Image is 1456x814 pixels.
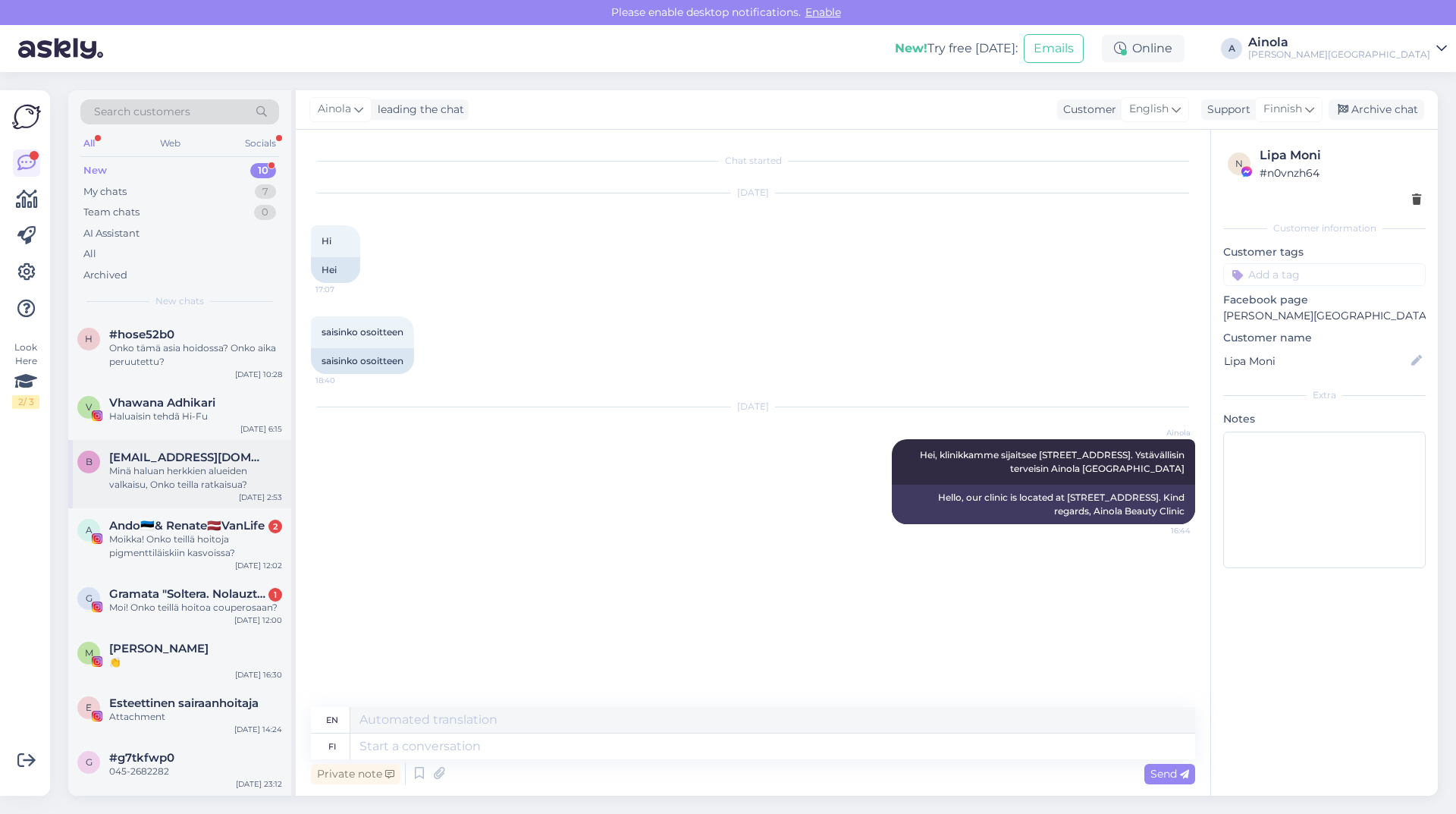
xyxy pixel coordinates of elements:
[1057,102,1116,118] div: Customer
[83,184,127,200] div: My chats
[1102,35,1185,62] div: Online
[1235,158,1243,169] span: n
[1223,244,1426,260] p: Customer tags
[801,5,846,19] span: Enable
[895,39,1018,58] div: Try free [DATE]:
[155,294,204,308] span: New chats
[1223,411,1426,427] p: Notes
[322,326,403,338] span: saisinko osoitteen
[235,669,282,680] div: [DATE] 16:30
[109,410,282,423] div: Haluaisin tehdã Hi-Fu
[1223,388,1426,402] div: Extra
[255,184,276,200] div: 7
[1260,146,1421,165] div: Lipa Moni
[109,710,282,724] div: Attachment
[109,696,259,710] span: Esteettinen sairaanhoitaja
[157,134,184,153] div: Web
[895,41,927,55] b: New!
[109,533,282,560] div: Moikka! Onko teillä hoitoja pigmenttiläiskiin kasvoissa?
[892,485,1195,524] div: Hello, our clinic is located at [STREET_ADDRESS]. Kind regards, Ainola Beauty Clinic
[920,449,1187,474] span: Hei, klinikkamme sijaitsee [STREET_ADDRESS]. Ystävällisin terveisin Ainola [GEOGRAPHIC_DATA]
[83,247,96,262] div: All
[236,778,282,790] div: [DATE] 23:12
[1223,222,1426,235] div: Customer information
[1223,308,1426,324] p: [PERSON_NAME][GEOGRAPHIC_DATA]
[94,104,190,120] span: Search customers
[80,134,98,153] div: All
[311,400,1195,413] div: [DATE]
[311,348,414,374] div: saisinko osoitteen
[328,734,336,759] div: fi
[315,284,372,295] span: 17:07
[239,492,282,503] div: [DATE] 2:53
[109,451,267,464] span: bouazzaoui.zoulikha@hotmail.com
[1248,36,1447,61] a: Ainola[PERSON_NAME][GEOGRAPHIC_DATA]
[318,101,351,118] span: Ainola
[1223,263,1426,286] input: Add a tag
[85,333,93,344] span: h
[83,268,127,283] div: Archived
[86,756,93,768] span: g
[1248,36,1430,49] div: Ainola
[1223,330,1426,346] p: Customer name
[1223,292,1426,308] p: Facebook page
[109,587,267,601] span: Gramata "Soltera. Nolauzta roze"
[109,328,174,341] span: #hose52b0
[1201,102,1250,118] div: Support
[86,702,92,713] span: E
[109,464,282,492] div: Minä haluan herkkien alueiden valkaisu, Onko teilla ratkaisua?
[1260,165,1421,181] div: # n0vnzh64
[235,560,282,571] div: [DATE] 12:02
[109,765,282,778] div: 045-2682282
[242,134,279,153] div: Socials
[1134,427,1191,438] span: Ainola
[86,592,93,604] span: G
[86,456,93,467] span: b
[12,341,39,409] div: Look Here
[1329,99,1424,120] div: Archive chat
[235,369,282,380] div: [DATE] 10:28
[109,519,265,533] span: Ando🇪🇪& Renate🇱🇻VanLife
[234,724,282,735] div: [DATE] 14:24
[1024,34,1084,63] button: Emails
[109,655,282,669] div: 👏
[322,235,331,247] span: Hi
[86,524,93,536] span: A
[83,163,107,178] div: New
[372,102,464,118] div: leading the chat
[83,226,140,241] div: AI Assistant
[109,396,215,410] span: Vhawana Adhikari
[311,186,1195,200] div: [DATE]
[109,751,174,765] span: #g7tkfwp0
[12,102,41,131] img: Askly Logo
[109,642,209,655] span: Maija Sulku
[250,163,276,178] div: 10
[1134,525,1191,536] span: 16:44
[1263,101,1302,118] span: Finnish
[1150,767,1189,781] span: Send
[268,588,282,602] div: 1
[311,764,400,784] div: Private note
[311,154,1195,168] div: Chat started
[326,707,338,733] div: en
[268,520,282,533] div: 2
[254,205,276,220] div: 0
[85,647,93,658] span: M
[240,423,282,435] div: [DATE] 6:15
[109,601,282,614] div: Moi! Onko teillä hoitoa couperosaan?
[86,401,92,413] span: V
[1221,38,1242,59] div: A
[1224,353,1408,369] input: Add name
[109,341,282,369] div: Onko tämä asia hoidossa? Onko aika peruutettu?
[234,614,282,626] div: [DATE] 12:00
[12,395,39,409] div: 2 / 3
[311,257,360,283] div: Hei
[1129,101,1169,118] span: English
[315,375,372,386] span: 18:40
[83,205,140,220] div: Team chats
[1248,49,1430,61] div: [PERSON_NAME][GEOGRAPHIC_DATA]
